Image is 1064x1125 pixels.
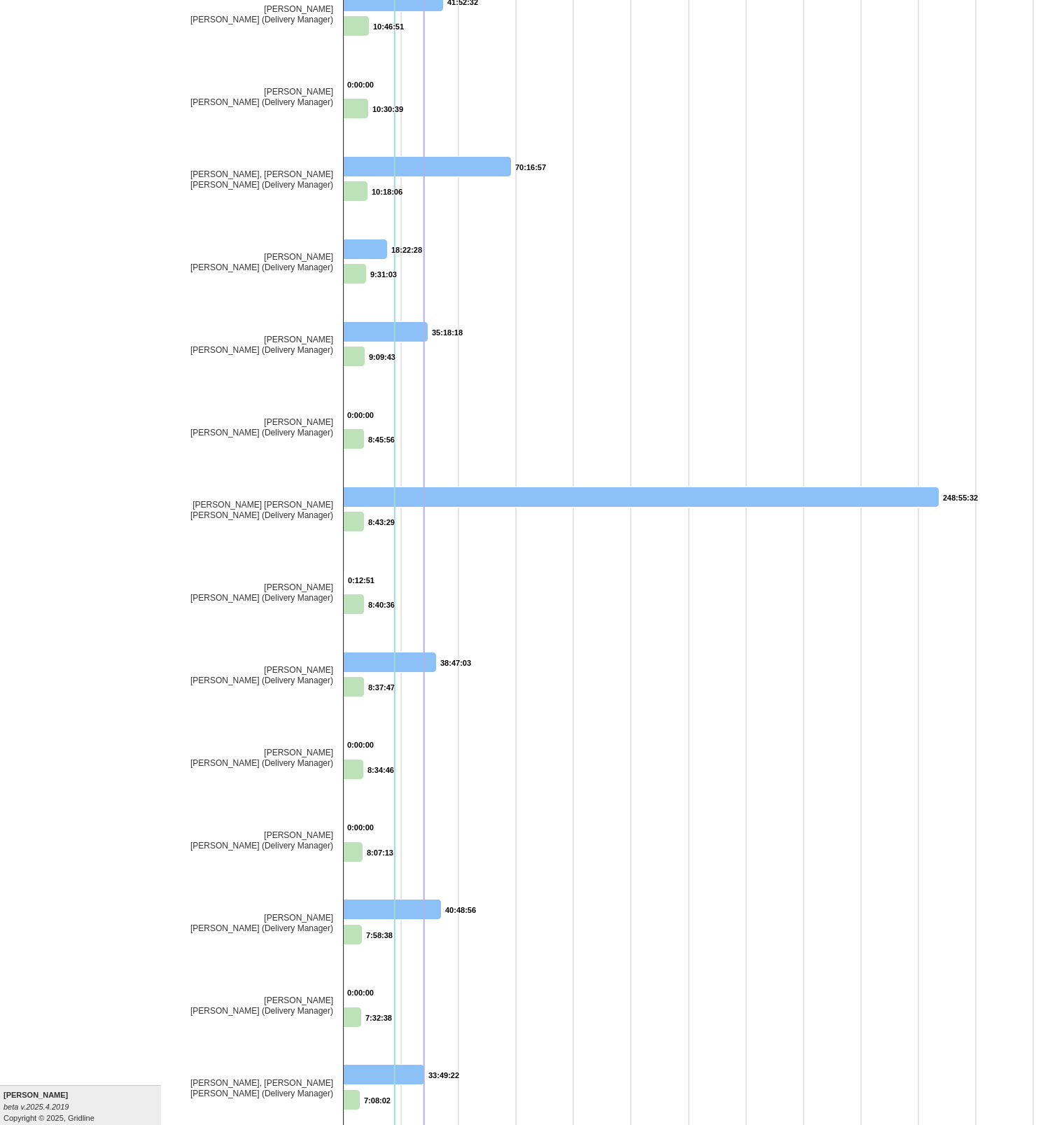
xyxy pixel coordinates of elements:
text: 8:37:47 [368,683,395,692]
path: Eugene, Carl Jason Nightingale (Delivery Manager), 25,682,000. 1/1/2025 - 9/14/2025. [344,1089,360,1110]
text: 8:07:13 [367,848,393,857]
text: 38:47:03 [440,659,471,667]
text: [PERSON_NAME] [PERSON_NAME] (Delivery Manager) [190,4,333,25]
text: 0:00:00 [347,741,374,749]
text: 33:49:22 [428,1071,459,1079]
text: [PERSON_NAME] [PERSON_NAME] (Delivery Manager) [190,417,333,438]
path: Eugene, Carl Jason Nightingale (Delivery Manager), 121,762,000. 1/1/2024 - 9/14/2024. [344,1064,425,1084]
text: 35:18:18 [432,328,463,337]
path: Rudnisky, Keith Jason Elliott (Delivery Manager), 127,098,000. 1/1/2024 - 9/14/2024. [344,321,428,342]
text: 9:09:43 [369,353,395,361]
path: Ruby, Scott Jason Elliott (Delivery Manager), 28,718,000. 1/1/2025 - 9/14/2025. [344,924,363,944]
text: 7:08:02 [364,1096,391,1105]
text: 8:43:29 [368,518,395,526]
path: De Armas Llanes, Oniel John Dennison (Delivery Manager), 31,409,000. 1/1/2025 - 9/14/2025. [344,511,365,531]
b: [PERSON_NAME] [3,1091,68,1099]
path: Parmer, John Jason Bentley (Delivery Manager), 31,556,000. 1/1/2025 - 9/14/2025. [344,428,365,449]
path: Foulk, Sean Jason Elliott (Delivery Manager), 37,839,000. 1/1/2025 - 9/14/2025. [344,98,369,118]
path: Fresneda, Leonard Jason Nightingale (Delivery Manager), 30,886,000. 1/1/2025 - 9/14/2025. [344,759,364,779]
text: 18:22:28 [391,246,422,254]
text: [PERSON_NAME] [PERSON_NAME] (Delivery Manager) [190,995,333,1016]
text: 8:34:46 [367,766,394,774]
text: 40:48:56 [445,906,476,914]
text: 7:58:38 [366,931,393,939]
text: [PERSON_NAME] [PERSON_NAME] [PERSON_NAME] (Delivery Manager) [190,500,333,520]
path: Del Agua, Rudy Jason Elliott (Delivery Manager), 253,017,000. 1/1/2024 - 9/14/2024. [344,156,512,176]
path: Rudnisky, Keith Jason Elliott (Delivery Manager), 32,983,000. 1/1/2025 - 9/14/2025. [344,346,365,366]
path: Ruby, Scott Jason Elliott (Delivery Manager), 146,936,000. 1/1/2024 - 9/14/2024. [344,899,442,919]
text: 9:31:03 [370,270,397,279]
path: Roman, Samuel Jason Bentley (Delivery Manager), 66,148,000. 1/1/2024 - 9/14/2024. [344,239,388,259]
text: 10:18:06 [372,188,402,196]
text: 0:00:00 [347,81,374,89]
text: [PERSON_NAME] [PERSON_NAME] (Delivery Manager) [190,87,333,107]
text: 0:00:00 [347,823,374,832]
text: [PERSON_NAME] [PERSON_NAME] (Delivery Manager) [190,913,333,933]
path: De Armas Llanes, Oniel John Dennison (Delivery Manager), 896,132,000. 1/1/2024 - 9/14/2024. [344,487,939,507]
path: Roman, Samuel Jason Bentley (Delivery Manager), 34,263,000. 1/1/2025 - 9/14/2025. [344,263,367,284]
text: [PERSON_NAME] [PERSON_NAME] (Delivery Manager) [190,335,333,355]
path: Tinsley, Matthew Jason Elliott (Delivery Manager), 31,236,000. 1/1/2025 - 9/14/2025. [344,594,365,614]
text: 70:16:57 [515,163,546,172]
text: 0:00:00 [347,988,374,997]
text: 8:40:36 [368,601,395,609]
text: [PERSON_NAME], [PERSON_NAME] [PERSON_NAME] (Delivery Manager) [190,1078,333,1098]
text: 8:45:56 [368,435,395,444]
div: Copyright © 2025, Gridline [3,1089,161,1124]
text: 10:46:51 [373,22,404,31]
path: Blanks, Willie Jason Nightingale (Delivery Manager), 139,623,000. 1/1/2024 - 9/14/2024. [344,652,437,672]
text: 7:32:38 [365,1014,392,1022]
text: 0:00:00 [347,411,374,419]
path: Jiles, Dave Jason Elliott (Delivery Manager), 38,811,000. 1/1/2025 - 9/14/2025. [344,15,370,36]
path: Angelora, Christopher Jason Nightingale (Delivery Manager), 29,233,000. 1/1/2025 - 9/14/2025. [344,841,363,862]
text: [PERSON_NAME] [PERSON_NAME] (Delivery Manager) [190,582,333,603]
text: 248:55:32 [943,494,978,502]
path: Blanks, Willie Jason Nightingale (Delivery Manager), 31,067,000. 1/1/2025 - 9/14/2025. [344,676,365,697]
i: beta v.2025.4.2019 [3,1103,69,1111]
path: Del Agua, Rudy Jason Elliott (Delivery Manager), 37,086,000. 1/1/2025 - 9/14/2025. [344,181,368,201]
text: [PERSON_NAME], [PERSON_NAME] [PERSON_NAME] (Delivery Manager) [190,169,333,190]
text: 0:12:51 [348,576,374,585]
text: 10:30:39 [372,105,403,113]
text: [PERSON_NAME] [PERSON_NAME] (Delivery Manager) [190,252,333,272]
text: [PERSON_NAME] [PERSON_NAME] (Delivery Manager) [190,830,333,851]
path: Edgington, Zachary John Dennison (Delivery Manager), 27,158,000. 1/1/2025 - 9/14/2025. [344,1007,362,1027]
text: [PERSON_NAME] [PERSON_NAME] (Delivery Manager) [190,665,333,685]
text: [PERSON_NAME] [PERSON_NAME] (Delivery Manager) [190,748,333,768]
